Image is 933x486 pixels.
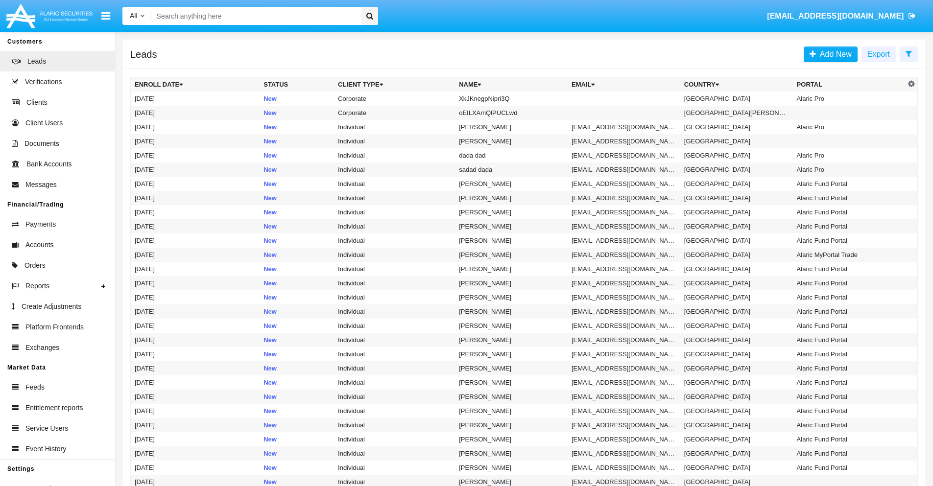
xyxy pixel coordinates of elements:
td: Individual [334,390,455,404]
td: Individual [334,233,455,248]
td: [GEOGRAPHIC_DATA] [680,205,793,219]
th: Status [260,77,334,92]
td: Alaric Fund Portal [793,219,906,233]
td: Alaric Pro [793,148,906,162]
span: Messages [25,180,57,190]
td: New [260,177,334,191]
td: Individual [334,290,455,304]
td: Individual [334,219,455,233]
td: New [260,404,334,418]
td: Individual [334,262,455,276]
span: Documents [24,139,59,149]
td: Alaric Fund Portal [793,446,906,461]
td: Alaric Pro [793,92,906,106]
td: Alaric Pro [793,162,906,177]
span: Add New [816,50,852,58]
td: [EMAIL_ADDRESS][DOMAIN_NAME] [568,319,680,333]
h5: Leads [130,50,157,58]
td: [PERSON_NAME] [455,219,568,233]
td: [DATE] [131,148,260,162]
td: Alaric Fund Portal [793,191,906,205]
td: [EMAIL_ADDRESS][DOMAIN_NAME] [568,446,680,461]
td: Individual [334,177,455,191]
td: Alaric Fund Portal [793,432,906,446]
td: [GEOGRAPHIC_DATA] [680,120,793,134]
td: Individual [334,319,455,333]
td: [PERSON_NAME] [455,205,568,219]
td: [GEOGRAPHIC_DATA][PERSON_NAME] [680,106,793,120]
span: Clients [26,97,48,108]
td: Alaric Fund Portal [793,347,906,361]
th: Email [568,77,680,92]
td: [GEOGRAPHIC_DATA] [680,333,793,347]
td: [DATE] [131,219,260,233]
span: Feeds [25,382,45,393]
td: New [260,276,334,290]
span: Exchanges [25,343,59,353]
td: [GEOGRAPHIC_DATA] [680,262,793,276]
td: [PERSON_NAME] [455,347,568,361]
td: Individual [334,404,455,418]
td: Individual [334,248,455,262]
td: [DATE] [131,106,260,120]
td: [EMAIL_ADDRESS][DOMAIN_NAME] [568,375,680,390]
td: XkJKnegpNipri3Q [455,92,568,106]
input: Search [152,7,358,25]
td: Alaric Fund Portal [793,205,906,219]
td: [PERSON_NAME] [455,233,568,248]
td: New [260,432,334,446]
td: Individual [334,361,455,375]
th: Country [680,77,793,92]
td: Corporate [334,92,455,106]
td: [DATE] [131,361,260,375]
td: Alaric Fund Portal [793,276,906,290]
td: [PERSON_NAME] [455,304,568,319]
td: [DATE] [131,404,260,418]
td: [DATE] [131,134,260,148]
td: [DATE] [131,205,260,219]
td: Individual [334,162,455,177]
td: [GEOGRAPHIC_DATA] [680,248,793,262]
td: [DATE] [131,304,260,319]
td: [PERSON_NAME] [455,375,568,390]
td: Individual [334,205,455,219]
td: [GEOGRAPHIC_DATA] [680,418,793,432]
td: Alaric Fund Portal [793,361,906,375]
td: [DATE] [131,177,260,191]
td: Alaric Fund Portal [793,333,906,347]
td: [PERSON_NAME] [455,120,568,134]
span: Reports [25,281,49,291]
td: [EMAIL_ADDRESS][DOMAIN_NAME] [568,361,680,375]
td: [PERSON_NAME] [455,262,568,276]
td: [DATE] [131,319,260,333]
td: [GEOGRAPHIC_DATA] [680,432,793,446]
button: Export [861,46,896,62]
td: New [260,92,334,106]
td: [GEOGRAPHIC_DATA] [680,290,793,304]
td: [PERSON_NAME] [455,134,568,148]
td: [DATE] [131,347,260,361]
td: [DATE] [131,418,260,432]
th: Name [455,77,568,92]
td: [EMAIL_ADDRESS][DOMAIN_NAME] [568,120,680,134]
td: [EMAIL_ADDRESS][DOMAIN_NAME] [568,177,680,191]
td: [GEOGRAPHIC_DATA] [680,375,793,390]
td: [GEOGRAPHIC_DATA] [680,233,793,248]
span: Client Users [25,118,63,128]
td: [GEOGRAPHIC_DATA] [680,134,793,148]
td: [EMAIL_ADDRESS][DOMAIN_NAME] [568,304,680,319]
td: [GEOGRAPHIC_DATA] [680,191,793,205]
td: New [260,205,334,219]
td: [DATE] [131,446,260,461]
td: [PERSON_NAME] [455,319,568,333]
td: New [260,134,334,148]
td: sadad dada [455,162,568,177]
td: [EMAIL_ADDRESS][DOMAIN_NAME] [568,276,680,290]
td: [DATE] [131,290,260,304]
td: New [260,290,334,304]
td: [EMAIL_ADDRESS][DOMAIN_NAME] [568,248,680,262]
a: All [122,11,152,21]
td: New [260,418,334,432]
td: [GEOGRAPHIC_DATA] [680,446,793,461]
td: Individual [334,375,455,390]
